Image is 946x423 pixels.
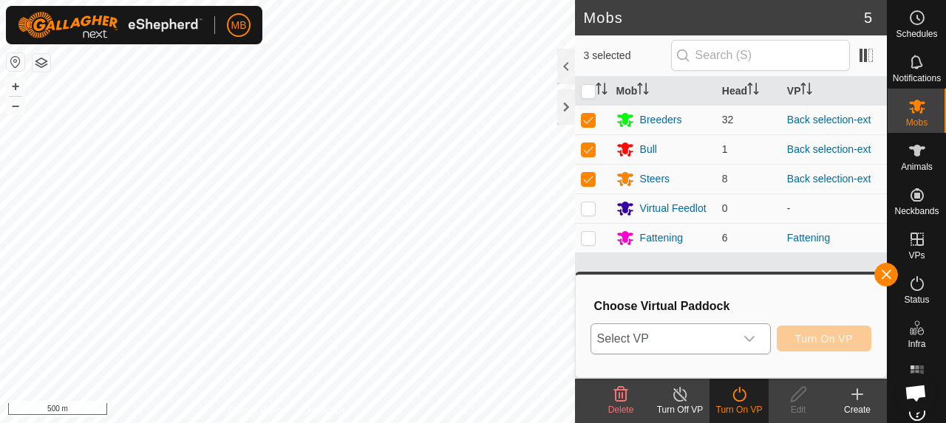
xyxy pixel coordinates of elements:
div: Turn On VP [709,403,769,416]
button: – [7,97,24,114]
span: 6 [722,232,728,244]
p-sorticon: Activate to sort [747,85,759,97]
button: Turn On VP [777,326,871,351]
div: Virtual Feedlot [640,201,707,216]
span: Select VP [591,324,735,354]
td: - [781,193,887,223]
a: Contact Us [302,404,345,417]
th: Mob [610,77,716,106]
span: 0 [722,202,728,214]
a: Privacy Policy [229,404,285,417]
th: VP [781,77,887,106]
span: Status [904,295,929,304]
div: Bull [640,142,657,157]
th: Head [716,77,781,106]
span: Neckbands [894,207,939,216]
input: Search (S) [671,40,850,71]
span: Animals [901,162,933,171]
div: Steers [640,171,670,187]
button: Reset Map [7,53,24,71]
span: Turn On VP [795,333,853,345]
div: dropdown trigger [735,324,764,354]
a: Fattening [787,232,830,244]
p-sorticon: Activate to sort [637,85,649,97]
div: Turn Off VP [650,403,709,416]
div: Create [828,403,887,416]
h2: Mobs [584,9,864,27]
button: Map Layers [33,54,50,72]
p-sorticon: Activate to sort [800,85,812,97]
div: Fattening [640,230,683,246]
span: 8 [722,173,728,185]
span: VPs [908,251,925,260]
span: 1 [722,143,728,155]
h3: Choose Virtual Paddock [594,299,871,313]
img: Gallagher Logo [18,12,203,38]
a: Back selection-ext [787,173,871,185]
span: MB [231,18,247,33]
span: 5 [864,7,872,29]
span: Heatmap [899,384,935,393]
span: Notifications [893,74,941,83]
div: Open chat [896,373,936,413]
span: Mobs [906,118,928,127]
p-sorticon: Activate to sort [596,85,608,97]
span: Schedules [896,30,937,38]
span: 3 selected [584,48,671,63]
a: Back selection-ext [787,114,871,125]
button: + [7,78,24,95]
span: 32 [722,114,734,125]
div: Edit [769,403,828,416]
div: Breeders [640,112,682,128]
span: Infra [908,340,925,348]
a: Back selection-ext [787,143,871,155]
span: Delete [608,405,634,415]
